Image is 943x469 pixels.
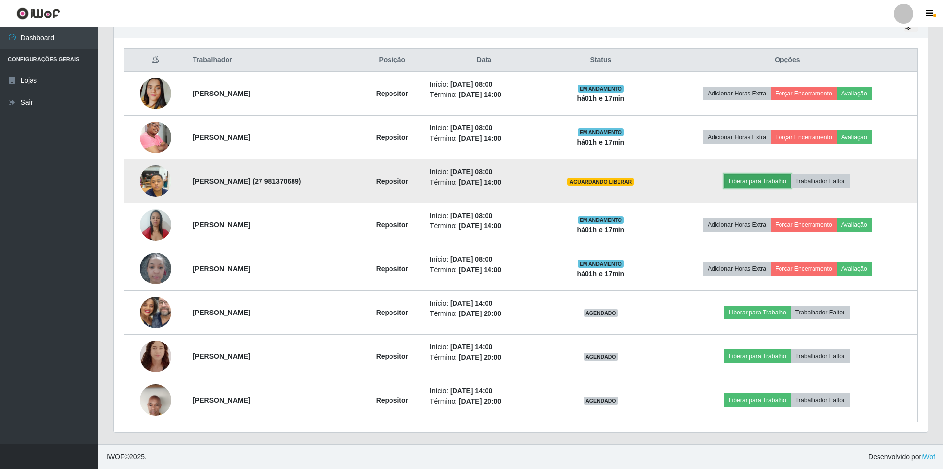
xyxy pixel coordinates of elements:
[376,221,408,229] strong: Repositor
[791,306,850,319] button: Trabalhador Faltou
[430,133,538,144] li: Término:
[450,387,492,395] time: [DATE] 14:00
[16,7,60,20] img: CoreUI Logo
[376,177,408,185] strong: Repositor
[837,218,872,232] button: Avaliação
[578,128,624,136] span: EM ANDAMENTO
[450,124,492,132] time: [DATE] 08:00
[577,94,625,102] strong: há 01 h e 17 min
[140,114,171,161] img: 1752179199159.jpeg
[430,265,538,275] li: Término:
[450,299,492,307] time: [DATE] 14:00
[193,309,250,316] strong: [PERSON_NAME]
[791,393,850,407] button: Trabalhador Faltou
[430,79,538,90] li: Início:
[837,130,872,144] button: Avaliação
[459,134,501,142] time: [DATE] 14:00
[450,168,492,176] time: [DATE] 08:00
[577,226,625,234] strong: há 01 h e 17 min
[724,393,791,407] button: Liberar para Trabalho
[430,352,538,363] li: Término:
[791,349,850,363] button: Trabalhador Faltou
[187,49,360,72] th: Trabalhador
[771,218,837,232] button: Forçar Encerramento
[376,133,408,141] strong: Repositor
[430,254,538,265] li: Início:
[193,177,301,185] strong: [PERSON_NAME] (27 981370689)
[430,342,538,352] li: Início:
[577,138,625,146] strong: há 01 h e 17 min
[140,65,171,122] img: 1748562791419.jpeg
[578,216,624,224] span: EM ANDAMENTO
[430,177,538,188] li: Término:
[430,211,538,221] li: Início:
[450,80,492,88] time: [DATE] 08:00
[544,49,657,72] th: Status
[430,90,538,100] li: Término:
[193,265,250,273] strong: [PERSON_NAME]
[106,453,125,461] span: IWOF
[430,386,538,396] li: Início:
[140,160,171,202] img: 1755367565245.jpeg
[578,260,624,268] span: EM ANDAMENTO
[193,221,250,229] strong: [PERSON_NAME]
[703,262,771,276] button: Adicionar Horas Extra
[771,87,837,100] button: Forçar Encerramento
[140,248,171,289] img: 1754258368800.jpeg
[140,336,171,376] img: 1750290753339.jpeg
[376,309,408,316] strong: Repositor
[703,218,771,232] button: Adicionar Horas Extra
[703,87,771,100] button: Adicionar Horas Extra
[459,310,501,317] time: [DATE] 20:00
[430,123,538,133] li: Início:
[430,309,538,319] li: Término:
[450,343,492,351] time: [DATE] 14:00
[837,262,872,276] button: Avaliação
[376,90,408,97] strong: Repositor
[459,397,501,405] time: [DATE] 20:00
[193,352,250,360] strong: [PERSON_NAME]
[193,396,250,404] strong: [PERSON_NAME]
[193,90,250,97] strong: [PERSON_NAME]
[567,178,634,186] span: AGUARDANDO LIBERAR
[430,167,538,177] li: Início:
[459,178,501,186] time: [DATE] 14:00
[106,452,147,462] span: © 2025 .
[376,396,408,404] strong: Repositor
[703,130,771,144] button: Adicionar Horas Extra
[868,452,935,462] span: Desenvolvido por
[430,221,538,231] li: Término:
[424,49,544,72] th: Data
[360,49,424,72] th: Posição
[193,133,250,141] strong: [PERSON_NAME]
[376,265,408,273] strong: Repositor
[459,353,501,361] time: [DATE] 20:00
[459,222,501,230] time: [DATE] 14:00
[578,85,624,93] span: EM ANDAMENTO
[140,204,171,246] img: 1753374909353.jpeg
[921,453,935,461] a: iWof
[657,49,918,72] th: Opções
[140,278,171,347] img: 1748716470953.jpeg
[450,212,492,219] time: [DATE] 08:00
[584,353,618,361] span: AGENDADO
[459,266,501,274] time: [DATE] 14:00
[376,352,408,360] strong: Repositor
[430,396,538,406] li: Término:
[791,174,850,188] button: Trabalhador Faltou
[837,87,872,100] button: Avaliação
[724,349,791,363] button: Liberar para Trabalho
[459,91,501,98] time: [DATE] 14:00
[771,130,837,144] button: Forçar Encerramento
[724,306,791,319] button: Liberar para Trabalho
[584,397,618,405] span: AGENDADO
[584,309,618,317] span: AGENDADO
[140,365,171,435] img: 1756393713043.jpeg
[724,174,791,188] button: Liberar para Trabalho
[771,262,837,276] button: Forçar Encerramento
[430,298,538,309] li: Início:
[450,255,492,263] time: [DATE] 08:00
[577,270,625,278] strong: há 01 h e 17 min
